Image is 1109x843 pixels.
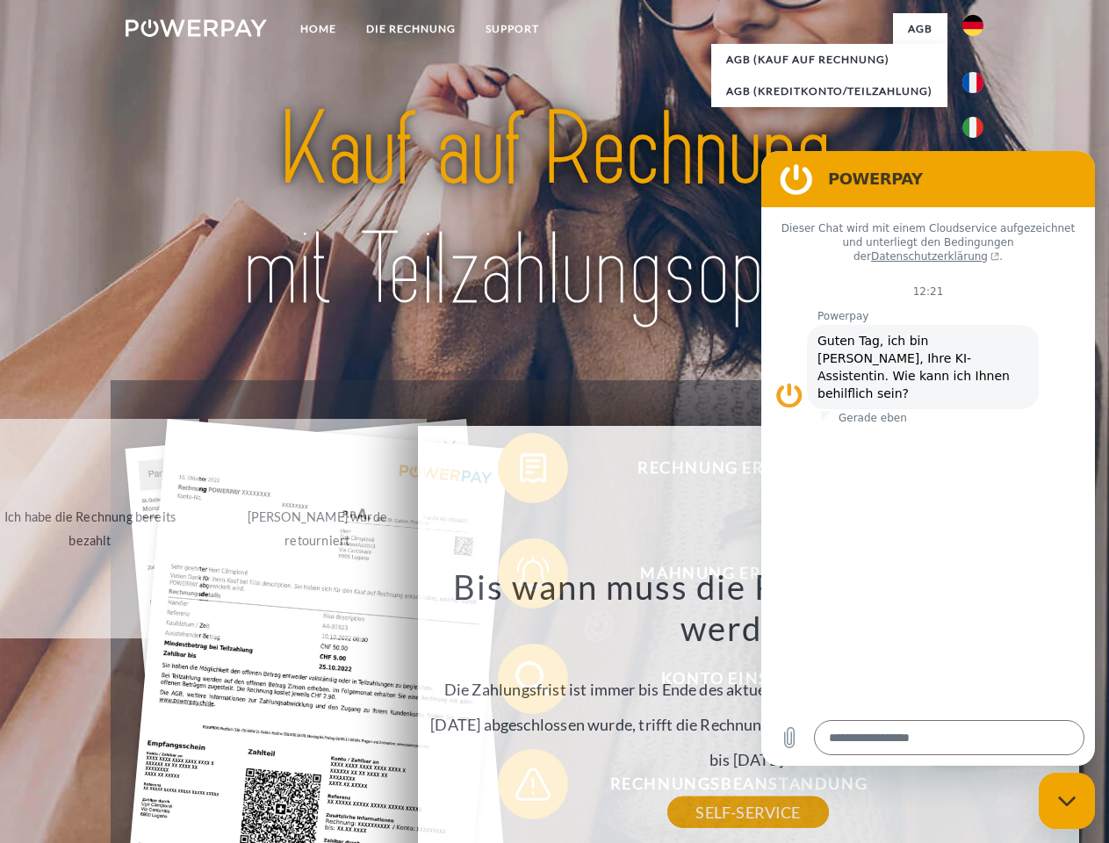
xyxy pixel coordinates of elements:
img: title-powerpay_de.svg [168,84,941,336]
img: fr [962,72,983,93]
a: agb [893,13,947,45]
div: Die Zahlungsfrist ist immer bis Ende des aktuellen Monats. Wenn die Bestellung z.B. am [DATE] abg... [428,566,1069,812]
a: AGB (Kauf auf Rechnung) [711,44,947,76]
h3: Bis wann muss die Rechnung bezahlt werden? [428,566,1069,650]
a: SELF-SERVICE [667,796,828,828]
a: SUPPORT [471,13,554,45]
img: de [962,15,983,36]
img: it [962,117,983,138]
a: Home [285,13,351,45]
img: logo-powerpay-white.svg [126,19,267,37]
iframe: Messaging-Fenster [761,151,1095,766]
a: DIE RECHNUNG [351,13,471,45]
a: AGB (Kreditkonto/Teilzahlung) [711,76,947,107]
div: [PERSON_NAME] wurde retourniert [219,505,416,552]
iframe: Schaltfläche zum Öffnen des Messaging-Fensters; Konversation läuft [1039,773,1095,829]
